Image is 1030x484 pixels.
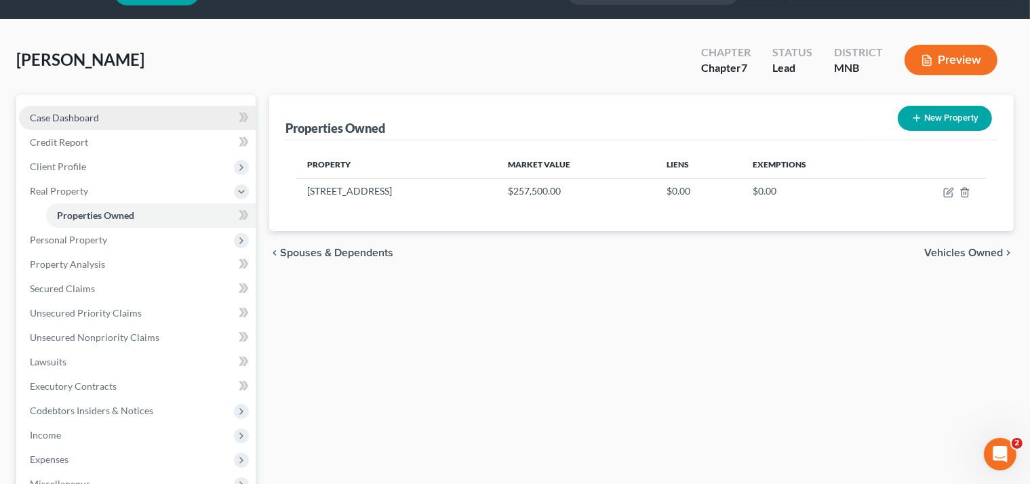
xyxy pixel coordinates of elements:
[19,130,256,155] a: Credit Report
[656,151,742,178] th: Liens
[296,151,498,178] th: Property
[924,247,1014,258] button: Vehicles Owned chevron_right
[19,350,256,374] a: Lawsuits
[30,234,107,245] span: Personal Property
[30,258,105,270] span: Property Analysis
[30,136,88,148] span: Credit Report
[905,45,997,75] button: Preview
[19,252,256,277] a: Property Analysis
[19,277,256,301] a: Secured Claims
[19,374,256,399] a: Executory Contracts
[19,106,256,130] a: Case Dashboard
[57,209,134,221] span: Properties Owned
[898,106,992,131] button: New Property
[30,112,99,123] span: Case Dashboard
[280,247,393,258] span: Spouses & Dependents
[30,331,159,343] span: Unsecured Nonpriority Claims
[30,307,142,319] span: Unsecured Priority Claims
[742,178,884,204] td: $0.00
[1012,438,1023,449] span: 2
[30,283,95,294] span: Secured Claims
[19,325,256,350] a: Unsecured Nonpriority Claims
[1003,247,1014,258] i: chevron_right
[497,151,656,178] th: Market Value
[497,178,656,204] td: $257,500.00
[30,380,117,392] span: Executory Contracts
[30,356,66,367] span: Lawsuits
[19,301,256,325] a: Unsecured Priority Claims
[285,120,385,136] div: Properties Owned
[834,60,883,76] div: MNB
[924,247,1003,258] span: Vehicles Owned
[742,151,884,178] th: Exemptions
[269,247,393,258] button: chevron_left Spouses & Dependents
[701,60,751,76] div: Chapter
[741,61,747,74] span: 7
[834,45,883,60] div: District
[30,405,153,416] span: Codebtors Insiders & Notices
[30,185,88,197] span: Real Property
[772,60,812,76] div: Lead
[296,178,498,204] td: [STREET_ADDRESS]
[772,45,812,60] div: Status
[46,203,256,228] a: Properties Owned
[30,453,68,465] span: Expenses
[269,247,280,258] i: chevron_left
[656,178,742,204] td: $0.00
[30,161,86,172] span: Client Profile
[701,45,751,60] div: Chapter
[984,438,1016,470] iframe: Intercom live chat
[16,49,144,69] span: [PERSON_NAME]
[30,429,61,441] span: Income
